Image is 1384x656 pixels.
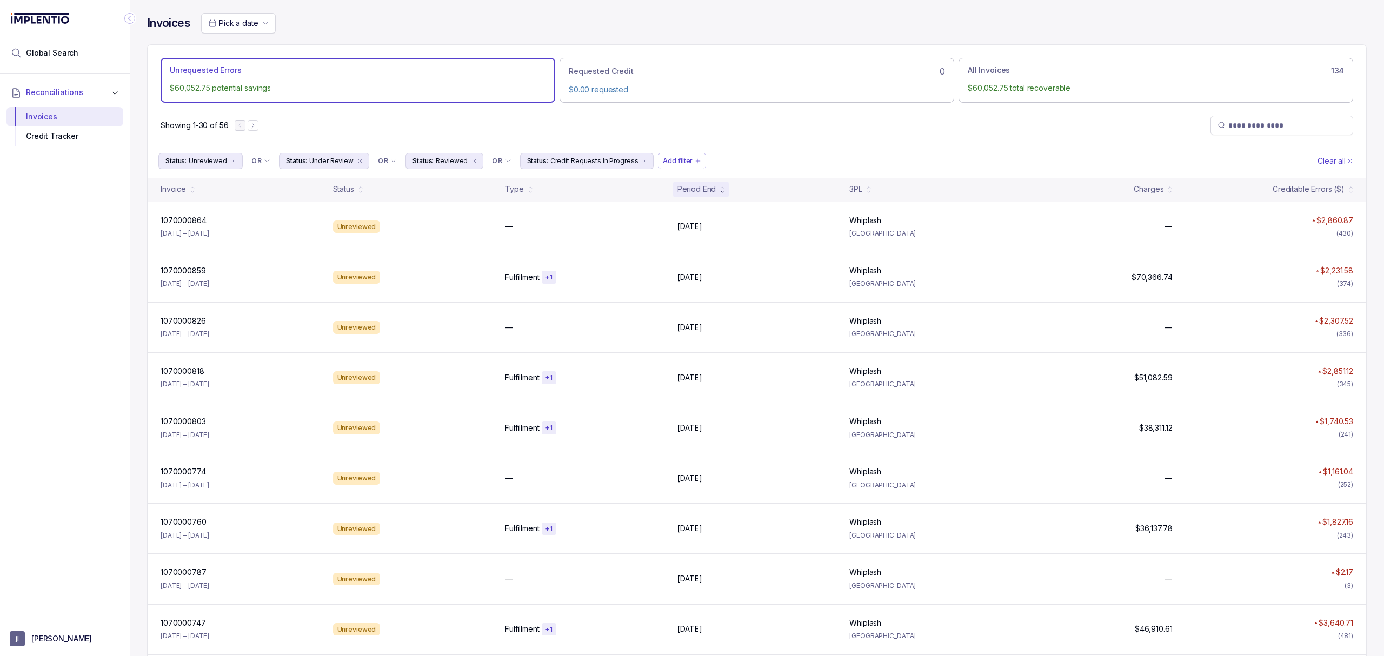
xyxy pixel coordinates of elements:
[251,157,262,165] p: OR
[968,83,1344,93] p: $60,052.75 total recoverable
[1320,416,1353,427] p: $1,740.53
[161,58,1353,102] ul: Action Tab Group
[658,153,706,169] button: Filter Chip Add filter
[569,65,945,78] div: 0
[15,107,115,126] div: Invoices
[1312,219,1315,222] img: red pointer upwards
[333,523,381,535] div: Unreviewed
[161,329,209,339] p: [DATE] – [DATE]
[6,81,123,104] button: Reconciliations
[505,221,513,232] p: —
[849,618,881,628] p: Whiplash
[286,156,307,166] p: Status:
[1319,471,1322,473] img: red pointer upwards
[1318,370,1321,373] img: red pointer upwards
[677,372,702,383] p: [DATE]
[1336,329,1353,339] div: (336)
[545,625,553,634] p: + 1
[412,156,434,166] p: Status:
[849,580,1009,591] p: [GEOGRAPHIC_DATA]
[161,215,207,226] p: 1070000864
[1165,573,1173,584] p: —
[161,631,209,641] p: [DATE] – [DATE]
[505,272,539,283] p: Fulfillment
[6,105,123,149] div: Reconciliations
[1315,320,1318,323] img: red pointer upwards
[1339,429,1353,440] div: (241)
[31,633,92,644] p: [PERSON_NAME]
[1315,153,1355,169] button: Clear Filters
[545,273,553,282] p: + 1
[470,157,478,165] div: remove content
[201,13,276,34] button: Date Range Picker
[158,153,243,169] button: Filter Chip Unreviewed
[161,379,209,390] p: [DATE] – [DATE]
[279,153,369,169] li: Filter Chip Under Review
[123,12,136,25] div: Collapse Icon
[1331,66,1344,75] h6: 134
[161,580,209,591] p: [DATE] – [DATE]
[1318,156,1346,166] p: Clear all
[333,271,381,284] div: Unreviewed
[333,371,381,384] div: Unreviewed
[333,573,381,586] div: Unreviewed
[436,156,468,166] p: Reviewed
[1338,631,1353,641] div: (481)
[161,416,206,427] p: 1070000803
[640,157,649,165] div: remove content
[161,265,206,276] p: 1070000859
[161,184,186,195] div: Invoice
[356,157,364,165] div: remove content
[488,153,515,169] button: Filter Chip Connector undefined
[849,228,1009,239] p: [GEOGRAPHIC_DATA]
[247,153,275,169] button: Filter Chip Connector undefined
[189,156,227,166] p: Unreviewed
[663,156,693,166] p: Add filter
[505,624,539,634] p: Fulfillment
[161,316,206,326] p: 1070000826
[569,84,945,95] p: $0.00 requested
[333,421,381,434] div: Unreviewed
[520,153,654,169] button: Filter Chip Credit Requests In Progress
[1165,221,1173,232] p: —
[849,366,881,377] p: Whiplash
[251,157,270,165] li: Filter Chip Connector undefined
[1316,215,1353,226] p: $2,860.87
[333,623,381,636] div: Unreviewed
[550,156,638,166] p: Credit Requests In Progress
[10,631,120,646] button: User initials[PERSON_NAME]
[505,322,513,333] p: —
[1134,184,1163,195] div: Charges
[1273,184,1345,195] div: Creditable Errors ($)
[161,567,207,578] p: 1070000787
[161,430,209,440] p: [DATE] – [DATE]
[333,321,381,334] div: Unreviewed
[505,523,539,534] p: Fulfillment
[492,157,502,165] p: OR
[1336,567,1353,578] p: $2.17
[1139,423,1173,433] p: $38,311.12
[505,184,523,195] div: Type
[1331,571,1334,574] img: red pointer upwards
[677,523,702,534] p: [DATE]
[1132,272,1173,283] p: $70,366.74
[161,366,204,377] p: 1070000818
[248,120,258,131] button: Next Page
[1165,322,1173,333] p: —
[161,120,228,131] p: Showing 1-30 of 56
[219,18,258,28] span: Pick a date
[208,18,258,29] search: Date Range Picker
[1345,580,1353,591] div: (3)
[849,265,881,276] p: Whiplash
[849,631,1009,641] p: [GEOGRAPHIC_DATA]
[1165,473,1173,484] p: —
[1322,366,1353,377] p: $2,851.12
[161,228,209,239] p: [DATE] – [DATE]
[849,430,1009,440] p: [GEOGRAPHIC_DATA]
[849,215,881,226] p: Whiplash
[849,316,881,326] p: Whiplash
[26,48,78,58] span: Global Search
[545,373,553,382] p: + 1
